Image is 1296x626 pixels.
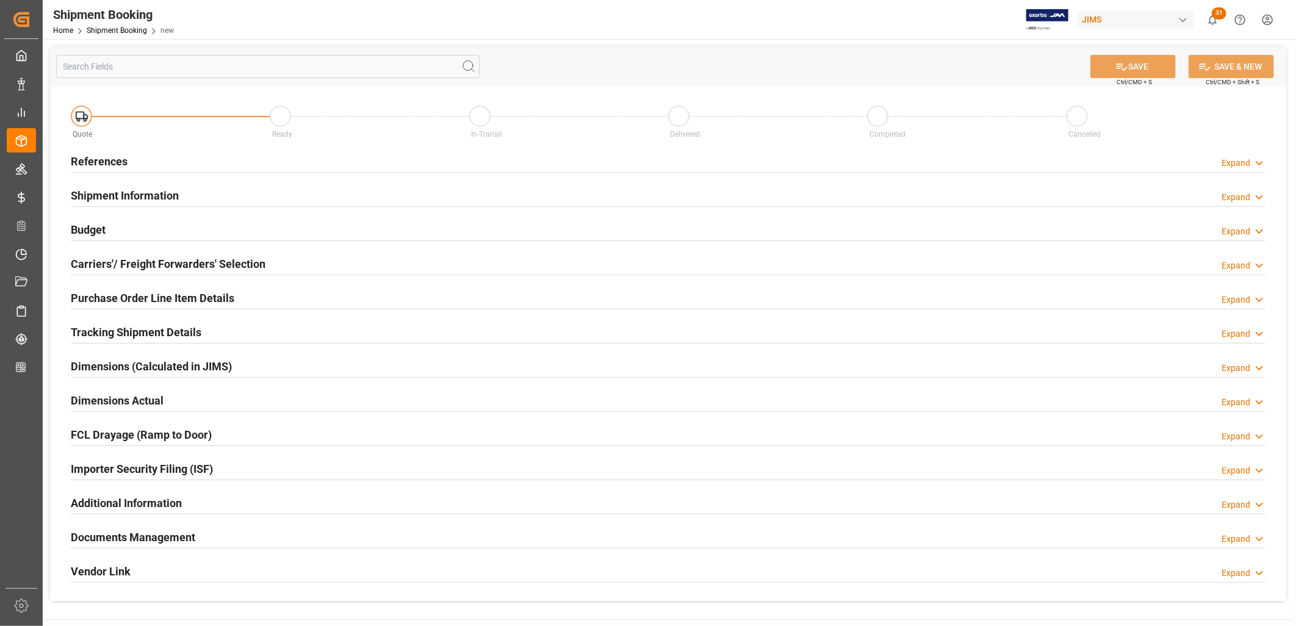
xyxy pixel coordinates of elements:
[71,153,128,170] h2: References
[71,256,265,272] h2: Carriers'/ Freight Forwarders' Selection
[71,358,232,375] h2: Dimensions (Calculated in JIMS)
[1222,396,1250,409] div: Expand
[1222,225,1250,238] div: Expand
[670,130,700,139] span: Delivered
[71,392,164,409] h2: Dimensions Actual
[1077,8,1199,31] button: JIMS
[73,130,93,139] span: Quote
[272,130,292,139] span: Ready
[71,461,213,477] h2: Importer Security Filing (ISF)
[71,324,201,340] h2: Tracking Shipment Details
[1222,328,1250,340] div: Expand
[1222,157,1250,170] div: Expand
[1026,9,1068,31] img: Exertis%20JAM%20-%20Email%20Logo.jpg_1722504956.jpg
[71,290,234,306] h2: Purchase Order Line Item Details
[53,5,174,24] div: Shipment Booking
[71,529,195,545] h2: Documents Management
[869,130,905,139] span: Completed
[71,495,182,511] h2: Additional Information
[471,130,502,139] span: In-Transit
[1222,533,1250,545] div: Expand
[1222,293,1250,306] div: Expand
[1222,430,1250,443] div: Expand
[1117,77,1152,87] span: Ctrl/CMD + S
[71,426,212,443] h2: FCL Drayage (Ramp to Door)
[1090,55,1176,78] button: SAVE
[1068,130,1101,139] span: Cancelled
[71,187,179,204] h2: Shipment Information
[1222,259,1250,272] div: Expand
[1189,55,1274,78] button: SAVE & NEW
[56,55,480,78] input: Search Fields
[1222,464,1250,477] div: Expand
[1222,362,1250,375] div: Expand
[71,221,106,238] h2: Budget
[1199,6,1226,34] button: show 31 new notifications
[1206,77,1259,87] span: Ctrl/CMD + Shift + S
[1222,567,1250,580] div: Expand
[71,563,131,580] h2: Vendor Link
[53,26,73,35] a: Home
[1222,498,1250,511] div: Expand
[1222,191,1250,204] div: Expand
[1226,6,1254,34] button: Help Center
[1077,11,1194,29] div: JIMS
[87,26,147,35] a: Shipment Booking
[1212,7,1226,20] span: 31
